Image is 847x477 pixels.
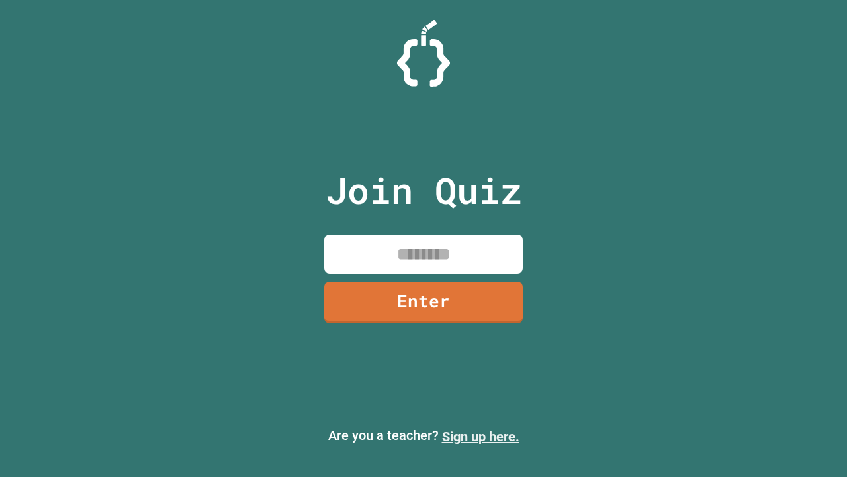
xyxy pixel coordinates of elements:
a: Sign up here. [442,429,519,445]
p: Join Quiz [326,163,522,218]
iframe: chat widget [791,424,834,464]
iframe: chat widget [737,366,834,423]
a: Enter [324,282,523,323]
p: Are you a teacher? [11,425,836,447]
img: Logo.svg [397,20,450,87]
